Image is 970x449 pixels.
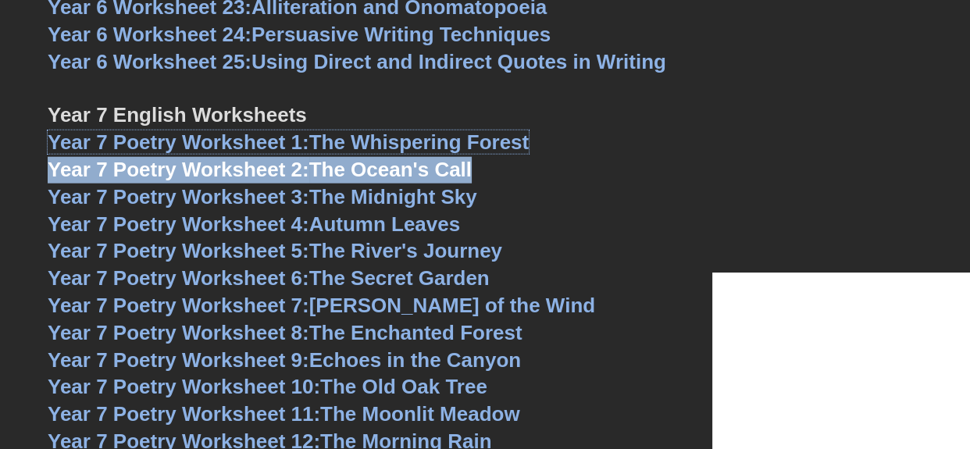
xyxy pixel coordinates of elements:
[48,77,922,130] h3: Year 7 English Worksheets
[48,130,529,154] a: Year 7 Poetry Worksheet 1:The Whispering Forest
[48,348,309,372] span: Year 7 Poetry Worksheet 9:
[48,266,309,290] span: Year 7 Poetry Worksheet 6:
[712,273,970,449] iframe: Chat Widget
[48,185,309,208] span: Year 7 Poetry Worksheet 3:
[48,402,520,426] a: Year 7 Poetry Worksheet 11:The Moonlit Meadow
[48,294,595,317] a: Year 7 Poetry Worksheet 7:[PERSON_NAME] of the Wind
[48,212,460,236] a: Year 7 Poetry Worksheet 4:Autumn Leaves
[48,348,521,372] a: Year 7 Poetry Worksheet 9:Echoes in the Canyon
[48,375,487,398] a: Year 7 Poetry Worksheet 10:The Old Oak Tree
[48,185,477,208] a: Year 7 Poetry Worksheet 3:The Midnight Sky
[48,294,309,317] span: Year 7 Poetry Worksheet 7:
[48,321,309,344] span: Year 7 Poetry Worksheet 8:
[48,158,472,181] a: Year 7 Poetry Worksheet 2:The Ocean's Call
[48,50,251,73] span: Year 6 Worksheet 25:
[48,239,502,262] a: Year 7 Poetry Worksheet 5:The River's Journey
[48,266,490,290] a: Year 7 Poetry Worksheet 6:The Secret Garden
[48,130,309,154] span: Year 7 Poetry Worksheet 1:
[48,212,309,236] span: Year 7 Poetry Worksheet 4:
[48,321,522,344] a: Year 7 Poetry Worksheet 8:The Enchanted Forest
[48,50,666,73] a: Year 6 Worksheet 25:Using Direct and Indirect Quotes in Writing
[48,402,320,426] span: Year 7 Poetry Worksheet 11:
[48,158,309,181] span: Year 7 Poetry Worksheet 2:
[48,375,320,398] span: Year 7 Poetry Worksheet 10:
[48,239,309,262] span: Year 7 Poetry Worksheet 5:
[48,23,551,46] a: Year 6 Worksheet 24:Persuasive Writing Techniques
[48,23,251,46] span: Year 6 Worksheet 24:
